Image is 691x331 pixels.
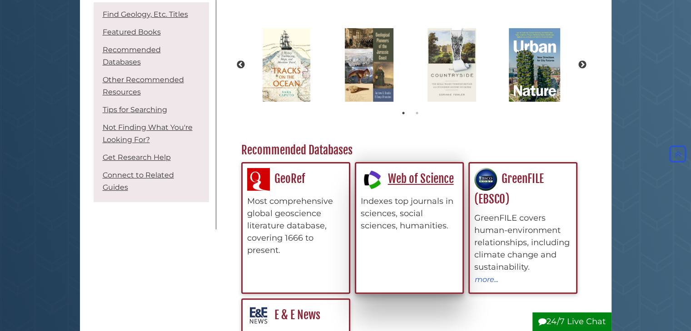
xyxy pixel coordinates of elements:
button: Next [578,60,587,69]
button: 24/7 Live Chat [532,312,611,331]
img: Urban nature : new directions for city futures [504,24,565,106]
img: Geological pioneers of the Jurassic Coast [340,24,398,106]
a: GreenFILE (EBSCO) [474,172,544,206]
img: Tracks on the ocean : a history of trailblazing, maps, and maritime travel [258,24,315,106]
a: Connect to Related Guides [103,171,174,192]
a: Back to Top [667,149,689,159]
img: The countryside : ten rural walks through Britain and its hidden history of empire [423,24,481,106]
a: Find Geology, Etc. Titles [103,10,188,19]
a: GeoRef [247,172,305,186]
button: 1 of 2 [399,109,408,118]
button: more... [474,273,499,285]
a: Tips for Searching [103,105,167,114]
button: 2 of 2 [413,109,422,118]
div: GreenFILE covers human-environment relationships, including climate change and sustainability. [474,212,572,273]
a: Recommended Databases [103,45,161,66]
a: Other Recommended Resources [103,75,184,96]
a: Get Research Help [103,153,171,162]
h2: Recommended Databases [237,143,584,158]
div: Indexes top journals in sciences, social sciences, humanities. [361,195,458,232]
a: Not Finding What You're Looking For? [103,123,193,144]
div: Most comprehensive global geoscience literature database, covering 1666 to present. [247,195,344,257]
button: Previous [236,60,245,69]
a: E & E News [247,308,320,322]
a: Web of Science [361,172,454,186]
a: Featured Books [103,28,161,36]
